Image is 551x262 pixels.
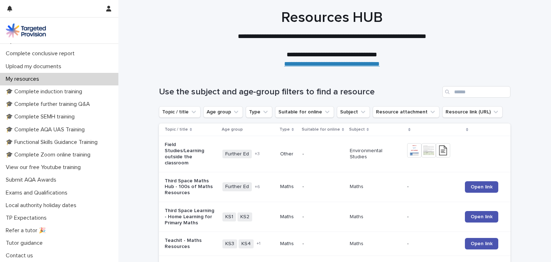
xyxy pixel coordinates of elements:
p: Maths [280,214,297,220]
p: Upload my documents [3,63,67,70]
p: 🎓 Complete induction training [3,88,88,95]
button: Subject [337,106,370,118]
button: Resource link (URL) [442,106,503,118]
a: Open link [465,238,498,249]
button: Topic / title [159,106,201,118]
span: KS1 [222,212,236,221]
span: KS4 [239,239,254,248]
span: Further Ed [222,150,252,159]
span: + 6 [255,185,260,189]
p: Topic / title [165,126,188,134]
p: 🎓 Complete Zoom online training [3,151,96,158]
p: Refer a tutor 🎉 [3,227,52,234]
p: 🎓 Complete further training Q&A [3,101,96,108]
button: Age group [203,106,243,118]
p: - [407,214,458,220]
span: + 3 [255,152,260,156]
a: Open link [465,181,498,193]
span: Open link [471,184,493,190]
p: Local authority holiday dates [3,202,82,209]
span: KS2 [237,212,252,221]
p: - [407,241,458,247]
p: - [407,184,458,190]
p: Complete conclusive report [3,50,80,57]
p: Age group [222,126,243,134]
p: Other [280,151,297,157]
span: KS3 [222,239,237,248]
p: Contact us [3,252,39,259]
h1: Use the subject and age-group filters to find a resource [159,87,439,97]
p: Type [279,126,290,134]
button: Resource attachment [373,106,439,118]
p: Submit AQA Awards [3,177,62,183]
span: Further Ed [222,182,252,191]
span: + 1 [256,242,260,246]
h1: Resources HUB [156,9,508,26]
p: 🎓 Complete AQA UAS Training [3,126,90,133]
p: My resources [3,76,45,83]
p: Environmental Studies [350,148,401,160]
p: Field Studies/Learning outside the classroom [165,142,216,166]
p: Third Space Maths Hub - 100s of Maths Resources [165,178,216,196]
button: Suitable for online [275,106,334,118]
tr: Third Space Learning - Home Learning for Primary MathsKS1KS2Maths-Maths-Open link [159,202,510,231]
p: - [302,241,344,247]
input: Search [442,86,510,98]
p: - [302,184,344,190]
p: 🎓 Complete SEMH training [3,113,80,120]
span: Open link [471,214,493,219]
p: Maths [350,214,401,220]
p: Maths [280,184,297,190]
p: Teachit - Maths Resources [165,238,216,250]
button: Type [246,106,272,118]
p: Tutor guidance [3,240,48,247]
p: - [302,151,344,157]
tr: Teachit - Maths ResourcesKS3KS4+1Maths-Maths-Open link [159,232,510,256]
a: Open link [465,211,498,223]
p: Maths [280,241,297,247]
img: M5nRWzHhSzIhMunXDL62 [6,23,46,38]
p: 🎓 Functional Skills Guidance Training [3,139,103,146]
p: Maths [350,184,401,190]
p: Subject [349,126,365,134]
tr: Field Studies/Learning outside the classroomFurther Ed+3Other-Environmental Studies [159,136,510,172]
p: Maths [350,241,401,247]
p: TP Expectations [3,215,52,221]
tr: Third Space Maths Hub - 100s of Maths ResourcesFurther Ed+6Maths-Maths-Open link [159,172,510,202]
p: Exams and Qualifications [3,190,73,196]
p: - [302,214,344,220]
p: Third Space Learning - Home Learning for Primary Maths [165,208,216,226]
p: View our free Youtube training [3,164,86,171]
span: Open link [471,241,493,246]
p: Suitable for online [302,126,340,134]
